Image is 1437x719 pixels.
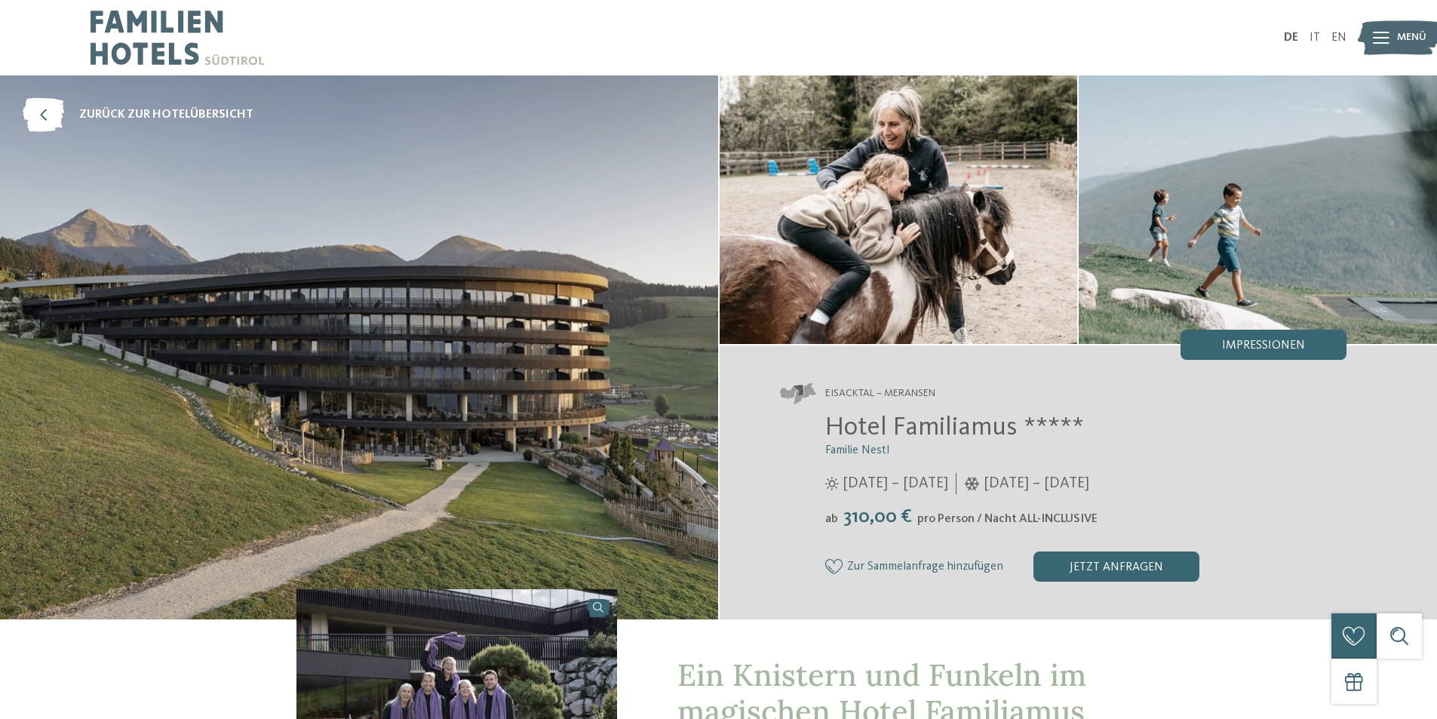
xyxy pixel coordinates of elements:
a: zurück zur Hotelübersicht [23,98,253,132]
span: Familie Nestl [825,444,889,456]
span: Impressionen [1222,340,1305,352]
a: EN [1331,32,1346,44]
span: [DATE] – [DATE] [843,473,948,494]
div: jetzt anfragen [1033,552,1199,582]
span: Menü [1397,30,1426,45]
img: Das Familienhotel in Meransen [720,75,1078,344]
span: Zur Sammelanfrage hinzufügen [847,561,1003,574]
a: DE [1284,32,1298,44]
span: pro Person / Nacht ALL-INCLUSIVE [917,513,1098,525]
span: 310,00 € [840,507,916,527]
span: [DATE] – [DATE] [984,473,1089,494]
i: Öffnungszeiten im Winter [964,477,980,490]
span: Eisacktal – Meransen [825,386,935,401]
span: ab [825,513,838,525]
a: IT [1310,32,1320,44]
img: Das Familienhotel in Meransen [1079,75,1437,344]
span: zurück zur Hotelübersicht [79,106,253,123]
i: Öffnungszeiten im Sommer [825,477,839,490]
